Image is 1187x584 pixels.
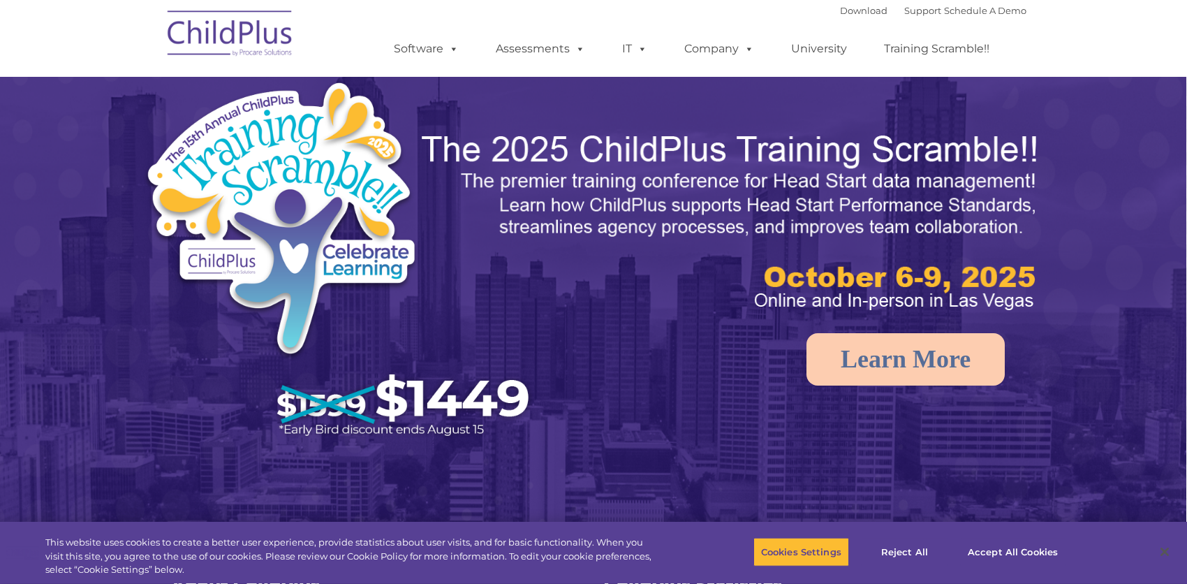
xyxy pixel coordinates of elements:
a: Learn More [806,333,1005,386]
button: Cookies Settings [753,537,849,567]
div: This website uses cookies to create a better user experience, provide statistics about user visit... [45,536,653,577]
img: ChildPlus by Procare Solutions [161,1,300,71]
a: University [777,35,861,63]
a: Support [904,5,941,16]
button: Close [1149,536,1180,567]
a: Company [670,35,768,63]
button: Accept All Cookies [960,537,1066,567]
a: Training Scramble!! [870,35,1003,63]
button: Reject All [861,537,948,567]
a: IT [608,35,661,63]
a: Download [840,5,887,16]
a: Schedule A Demo [944,5,1026,16]
font: | [840,5,1026,16]
a: Software [380,35,473,63]
a: Assessments [482,35,599,63]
